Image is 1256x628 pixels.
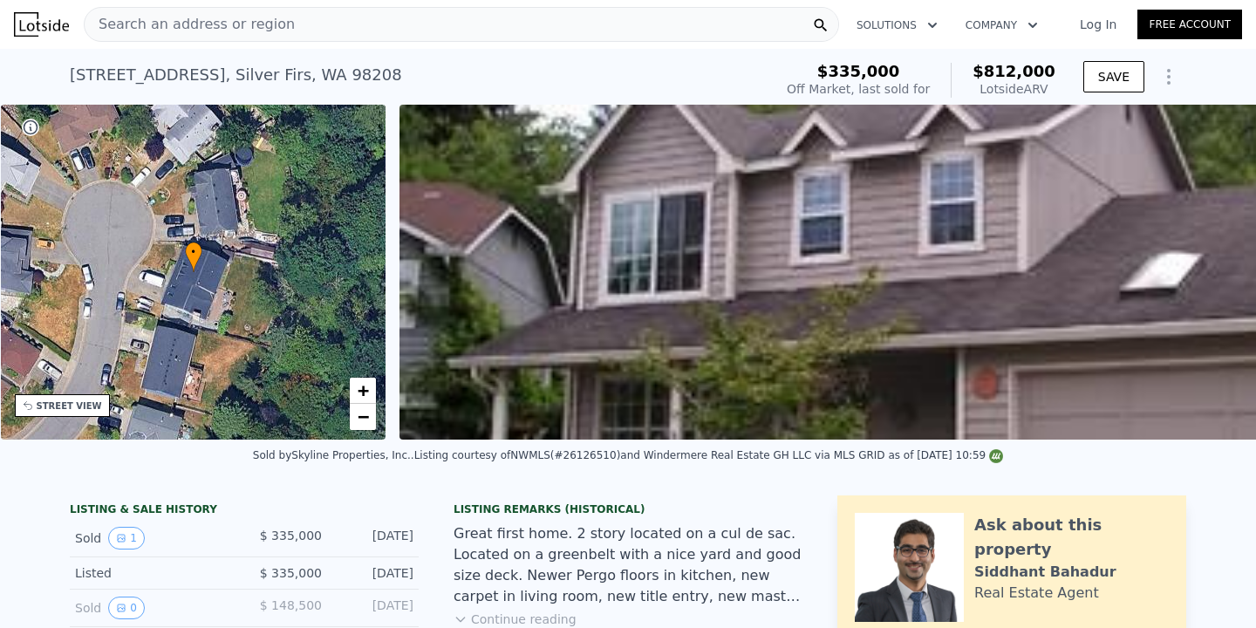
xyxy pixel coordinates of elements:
[75,597,230,619] div: Sold
[75,527,230,549] div: Sold
[75,564,230,582] div: Listed
[185,242,202,272] div: •
[454,611,577,628] button: Continue reading
[350,404,376,430] a: Zoom out
[454,523,802,607] div: Great first home. 2 story located on a cul de sac. Located on a greenbelt with a nice yard and go...
[974,562,1116,583] div: Siddhant Bahadur
[414,449,1004,461] div: Listing courtesy of NWMLS (#26126510) and Windermere Real Estate GH LLC via MLS GRID as of [DATE]...
[336,527,413,549] div: [DATE]
[454,502,802,516] div: Listing Remarks (Historical)
[973,80,1055,98] div: Lotside ARV
[350,378,376,404] a: Zoom in
[843,10,952,41] button: Solutions
[260,529,322,543] span: $ 335,000
[260,566,322,580] span: $ 335,000
[336,564,413,582] div: [DATE]
[108,527,145,549] button: View historical data
[1137,10,1242,39] a: Free Account
[336,597,413,619] div: [DATE]
[14,12,69,37] img: Lotside
[253,449,414,461] div: Sold by Skyline Properties, Inc. .
[1083,61,1144,92] button: SAVE
[989,449,1003,463] img: NWMLS Logo
[817,62,900,80] span: $335,000
[973,62,1055,80] span: $812,000
[974,583,1099,604] div: Real Estate Agent
[787,80,930,98] div: Off Market, last sold for
[70,502,419,520] div: LISTING & SALE HISTORY
[1059,16,1137,33] a: Log In
[358,379,369,401] span: +
[70,63,402,87] div: [STREET_ADDRESS] , Silver Firs , WA 98208
[260,598,322,612] span: $ 148,500
[1151,59,1186,94] button: Show Options
[185,244,202,260] span: •
[974,513,1169,562] div: Ask about this property
[37,399,102,413] div: STREET VIEW
[108,597,145,619] button: View historical data
[952,10,1052,41] button: Company
[358,406,369,427] span: −
[85,14,295,35] span: Search an address or region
